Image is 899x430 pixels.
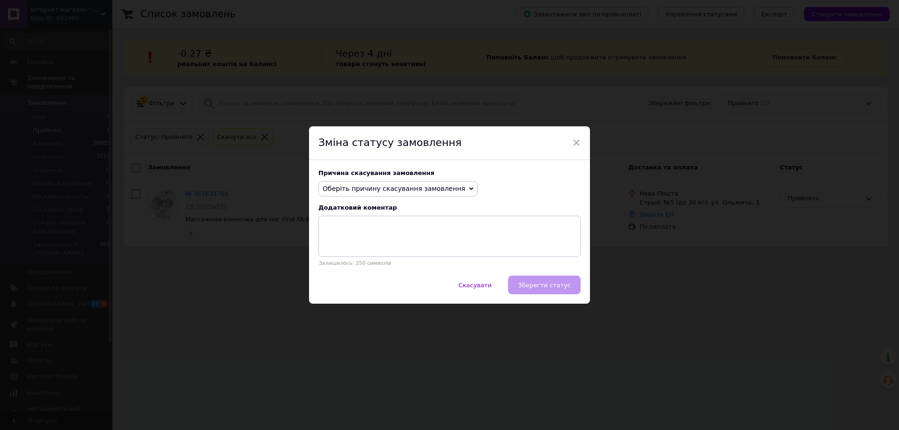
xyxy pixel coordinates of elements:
button: Скасувати [449,276,501,294]
span: Оберіть причину скасування замовлення [323,185,465,192]
div: Зміна статусу замовлення [309,126,590,160]
span: Скасувати [458,282,492,289]
div: Причина скасування замовлення [318,169,581,176]
span: × [572,135,581,151]
div: Додатковий коментар [318,204,581,211]
p: Залишилось: 250 символів [318,260,581,266]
